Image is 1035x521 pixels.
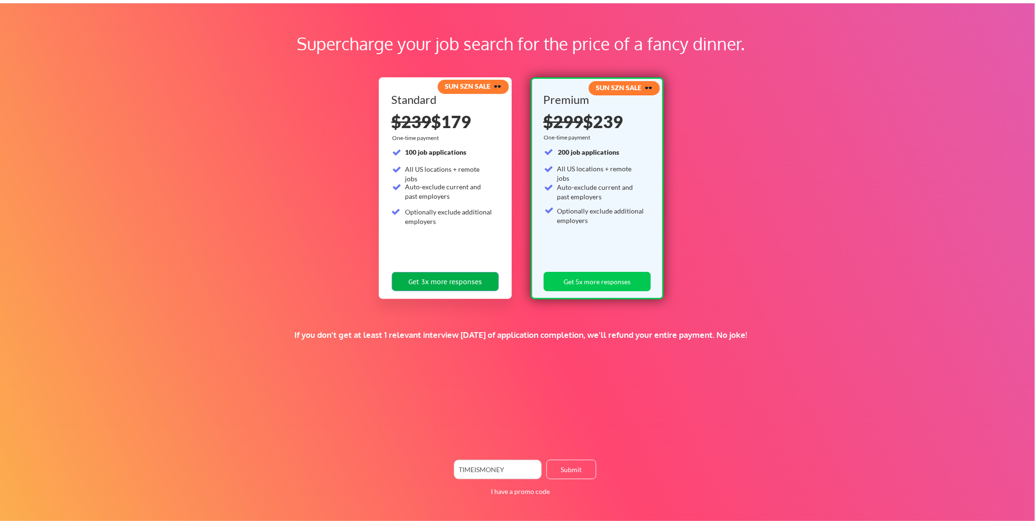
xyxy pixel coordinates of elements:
[544,272,651,291] button: Get 5x more responses
[544,113,648,130] div: $239
[392,111,432,132] s: $239
[544,111,583,132] s: $299
[544,94,648,105] div: Premium
[454,460,542,479] input: Enter your code
[165,330,877,340] div: If you don't get at least 1 relevant interview [DATE] of application completion, we'll refund you...
[557,164,645,183] div: All US locations + remote jobs
[393,134,442,142] div: One-time payment
[392,272,499,291] button: Get 3x more responses
[405,182,493,201] div: Auto-exclude current and past employers
[392,113,499,130] div: $179
[557,206,645,225] div: Optionally exclude additional employers
[546,460,596,479] button: Submit
[392,94,496,105] div: Standard
[405,148,467,156] strong: 100 job applications
[544,134,593,141] div: One-time payment
[596,84,652,92] strong: SUN SZN SALE 🕶️
[61,31,981,56] div: Supercharge your job search for the price of a fancy dinner.
[486,486,555,497] button: I have a promo code
[405,207,493,226] div: Optionally exclude additional employers
[445,82,501,90] strong: SUN SZN SALE 🕶️
[405,165,493,183] div: All US locations + remote jobs
[557,183,645,201] div: Auto-exclude current and past employers
[558,148,620,156] strong: 200 job applications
